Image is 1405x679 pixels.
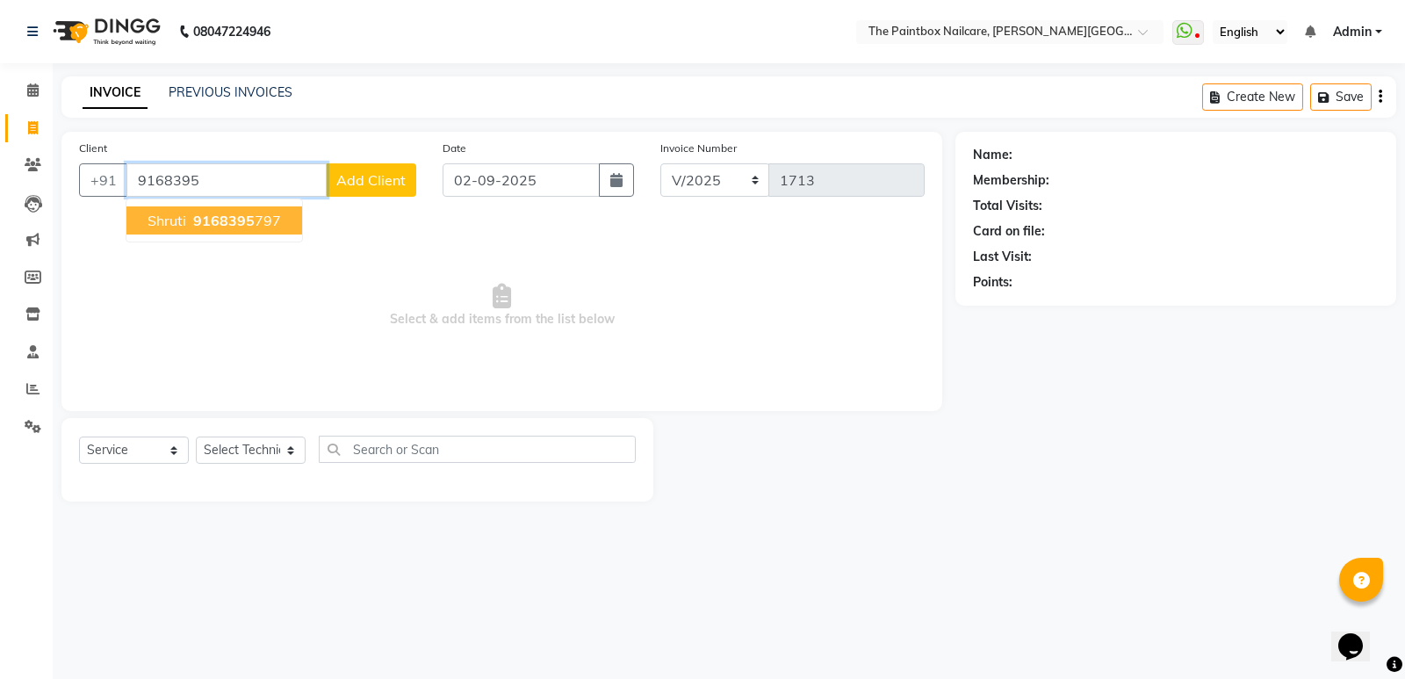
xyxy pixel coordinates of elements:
[326,163,416,197] button: Add Client
[973,222,1045,241] div: Card on file:
[973,273,1012,292] div: Points:
[336,171,406,189] span: Add Client
[79,163,128,197] button: +91
[126,163,327,197] input: Search by Name/Mobile/Email/Code
[1333,23,1372,41] span: Admin
[190,212,281,229] ngb-highlight: 797
[973,197,1042,215] div: Total Visits:
[1310,83,1372,111] button: Save
[1331,609,1387,661] iframe: chat widget
[193,212,255,229] span: 9168395
[45,7,165,56] img: logo
[319,436,636,463] input: Search or Scan
[169,84,292,100] a: PREVIOUS INVOICES
[79,218,925,394] span: Select & add items from the list below
[148,212,186,229] span: Shruti
[973,146,1012,164] div: Name:
[660,141,737,156] label: Invoice Number
[193,7,270,56] b: 08047224946
[443,141,466,156] label: Date
[973,248,1032,266] div: Last Visit:
[79,141,107,156] label: Client
[973,171,1049,190] div: Membership:
[83,77,148,109] a: INVOICE
[1202,83,1303,111] button: Create New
